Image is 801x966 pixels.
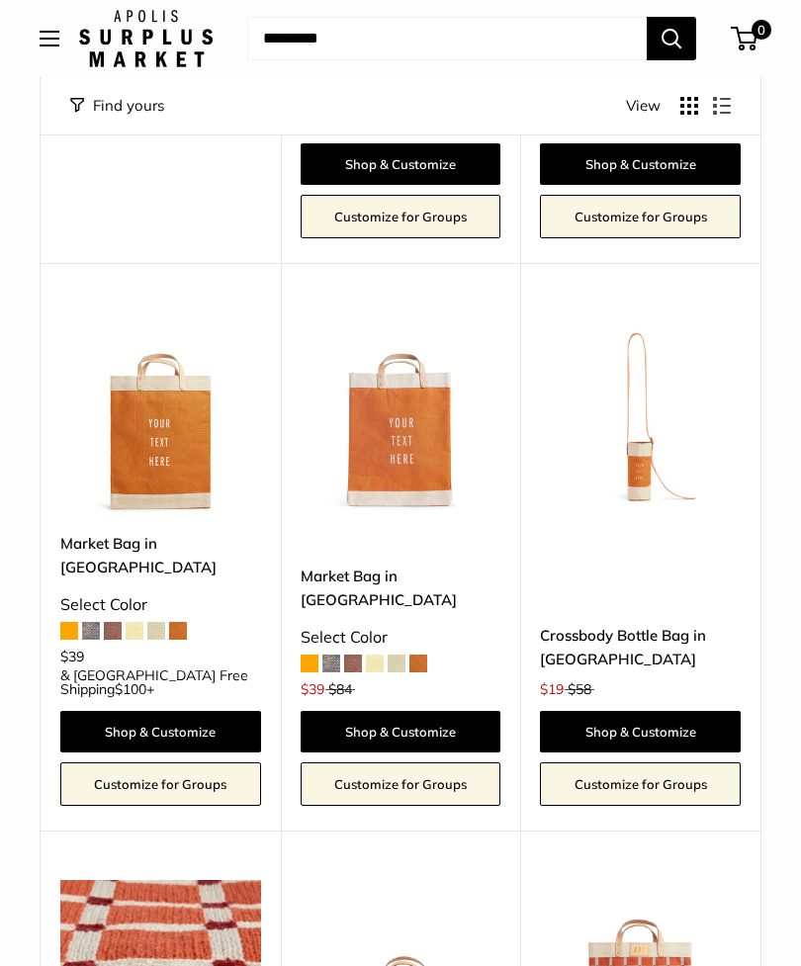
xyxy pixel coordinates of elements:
[301,312,501,513] a: description_Make it yours with custom, printed text.Market Bag in Citrus
[301,143,501,185] a: Shop & Customize
[247,17,647,60] input: Search...
[752,20,771,40] span: 0
[301,623,501,653] div: Select Color
[60,590,261,620] div: Select Color
[540,312,741,513] a: Crossbody Bottle Bag in CognacCrossbody Bottle Bag in Cognac
[540,762,741,806] a: Customize for Groups
[540,711,741,752] a: Shop & Customize
[680,97,698,115] button: Display products as grid
[733,27,757,50] a: 0
[540,312,741,513] img: Crossbody Bottle Bag in Cognac
[301,680,324,698] span: $39
[40,31,59,46] button: Open menu
[626,92,661,120] span: View
[301,312,501,513] img: description_Make it yours with custom, printed text.
[60,532,261,578] a: Market Bag in [GEOGRAPHIC_DATA]
[60,711,261,752] a: Shop & Customize
[60,668,261,696] span: & [GEOGRAPHIC_DATA] Free Shipping +
[540,680,564,698] span: $19
[540,624,741,670] a: Crossbody Bottle Bag in [GEOGRAPHIC_DATA]
[301,565,501,611] a: Market Bag in [GEOGRAPHIC_DATA]
[301,762,501,806] a: Customize for Groups
[647,17,696,60] button: Search
[301,711,501,752] a: Shop & Customize
[568,680,591,698] span: $58
[713,97,731,115] button: Display products as list
[115,680,146,698] span: $100
[540,143,741,185] a: Shop & Customize
[540,195,741,238] a: Customize for Groups
[60,762,261,806] a: Customize for Groups
[328,680,352,698] span: $84
[301,195,501,238] a: Customize for Groups
[79,10,213,67] img: Apolis: Surplus Market
[70,92,164,120] button: Filter collection
[60,312,261,513] a: Market Bag in CognacMarket Bag in Cognac
[60,312,261,513] img: Market Bag in Cognac
[60,648,84,665] span: $39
